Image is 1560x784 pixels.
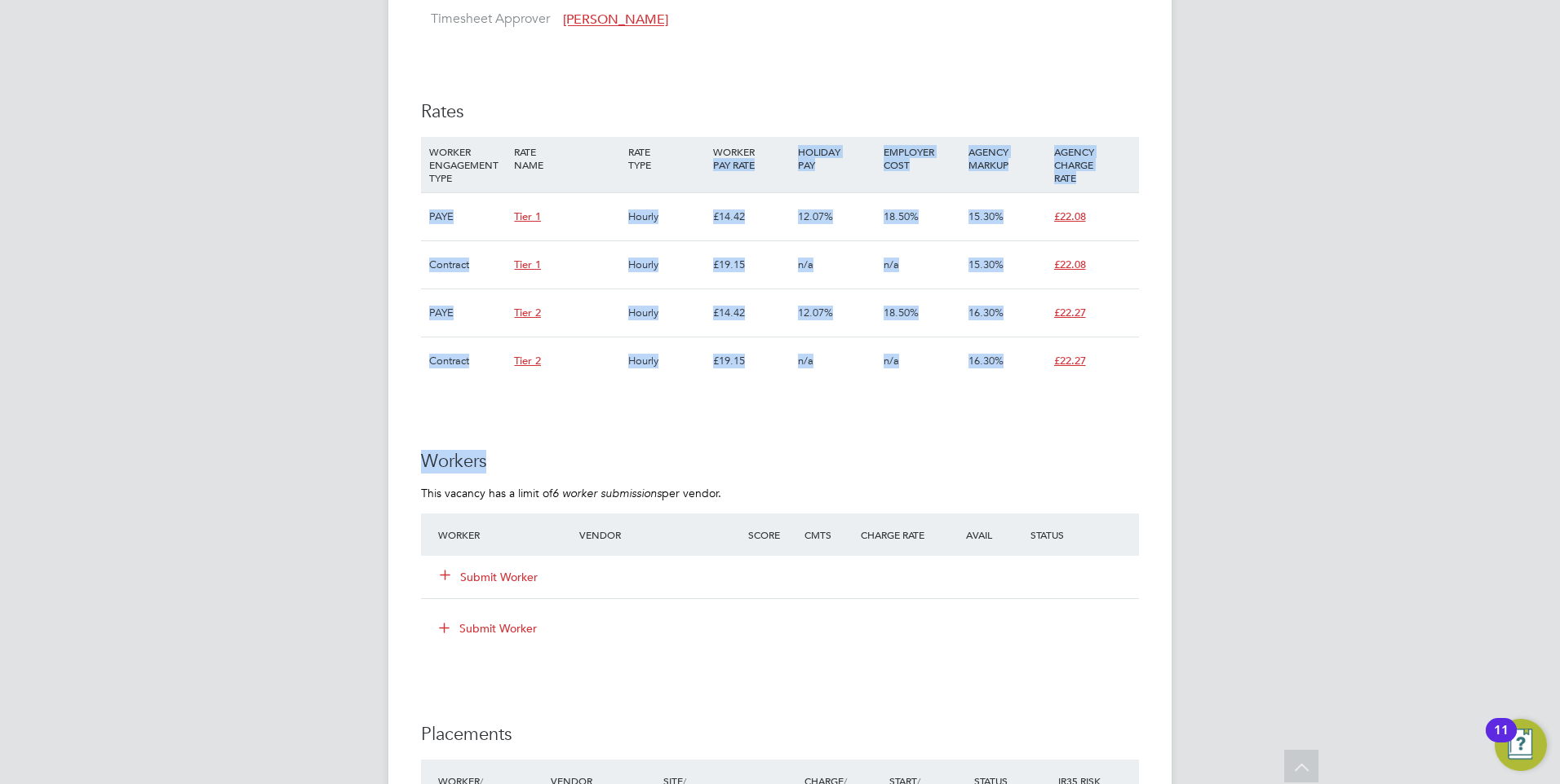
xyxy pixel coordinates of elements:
div: £14.42 [709,193,794,240]
div: AGENCY MARKUP [964,137,1049,179]
em: 6 worker submissions [552,486,662,500]
div: Status [1026,520,1139,549]
span: Tier 2 [514,354,541,368]
span: n/a [884,258,899,271]
div: £14.42 [709,289,794,337]
span: [PERSON_NAME] [563,12,668,29]
span: Tier 1 [514,258,541,271]
span: 15.30% [968,258,1004,271]
span: 18.50% [884,209,919,223]
div: PAYE [425,289,510,337]
span: £22.27 [1054,354,1086,368]
div: HOLIDAY PAY [794,137,879,179]
span: 16.30% [968,306,1004,319]
span: 18.50% [884,306,919,319]
span: n/a [798,258,813,271]
p: This vacancy has a limit of per vendor. [421,486,1139,500]
div: £19.15 [709,337,794,385]
div: Avail [942,520,1026,549]
div: Contract [425,241,510,288]
div: Vendor [575,520,744,549]
h3: Placements [421,723,1139,747]
div: Hourly [624,289,709,337]
div: Score [744,520,800,549]
div: Hourly [624,241,709,288]
div: Hourly [624,193,709,240]
span: n/a [798,354,813,368]
span: n/a [884,354,899,368]
div: RATE TYPE [624,137,709,179]
div: Charge Rate [857,520,942,549]
div: WORKER PAY RATE [709,137,794,179]
div: RATE NAME [510,137,623,179]
span: £22.08 [1054,209,1086,223]
h3: Workers [421,450,1139,473]
div: 11 [1494,730,1509,751]
h3: Rates [421,100,1139,124]
span: Tier 1 [514,209,541,223]
span: 15.30% [968,209,1004,223]
span: £22.27 [1054,306,1086,319]
div: Cmts [800,520,857,549]
button: Submit Worker [428,615,550,641]
span: 12.07% [798,209,833,223]
span: £22.08 [1054,258,1086,271]
div: £19.15 [709,241,794,288]
span: Tier 2 [514,306,541,319]
div: WORKER ENGAGEMENT TYPE [425,137,510,192]
div: Worker [434,520,575,549]
div: Contract [425,337,510,385]
div: EMPLOYER COST [880,137,964,179]
div: PAYE [425,193,510,240]
button: Submit Worker [441,569,538,585]
div: Hourly [624,337,709,385]
span: 16.30% [968,354,1004,368]
div: AGENCY CHARGE RATE [1050,137,1135,192]
button: Open Resource Center, 11 new notifications [1495,719,1547,771]
span: 12.07% [798,306,833,319]
label: Timesheet Approver [421,11,550,28]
